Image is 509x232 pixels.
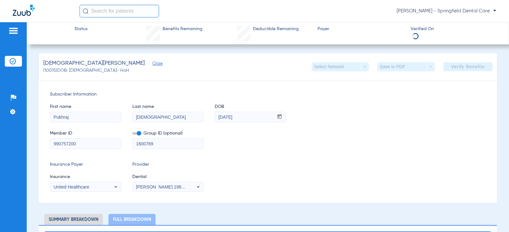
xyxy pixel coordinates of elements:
[132,161,204,168] span: Provider
[80,5,159,17] input: Search for patients
[317,26,405,32] span: Payer
[132,130,204,137] span: Group ID (optional)
[44,214,103,225] li: Summary Breakdown
[43,67,129,74] span: (10015) DOB: [DEMOGRAPHIC_DATA] - HoH
[108,214,156,225] li: Full Breakdown
[136,184,199,189] span: [PERSON_NAME] 1982829420
[152,61,158,67] span: Close
[411,26,499,32] span: Verified On
[132,174,204,180] span: Dentist
[253,26,299,32] span: Deductible Remaining
[8,27,18,35] img: hamburger-icon
[43,59,145,67] span: [DEMOGRAPHIC_DATA][PERSON_NAME]
[74,26,87,32] span: Status
[163,26,202,32] span: Benefits Remaining
[132,103,204,110] span: Last name
[397,8,496,14] span: [PERSON_NAME] - Springfield Dental Care
[50,161,121,168] span: Insurance Payer
[53,184,89,189] span: United Healthcare
[50,103,121,110] span: First name
[50,130,121,137] span: Member ID
[50,174,121,180] span: Insurance
[215,103,286,110] span: DOB
[83,8,88,14] img: Search Icon
[13,5,35,16] img: Zuub Logo
[50,91,486,98] span: Subscriber Information
[273,112,286,122] button: Open calendar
